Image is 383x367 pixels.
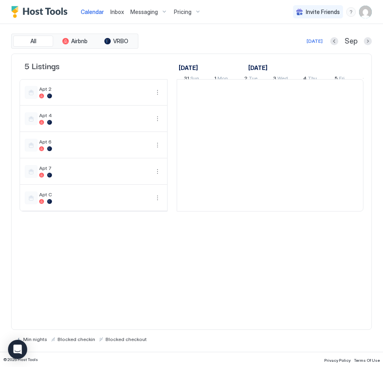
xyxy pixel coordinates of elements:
[244,75,247,84] span: 2
[39,86,150,92] span: Apt 2
[212,74,230,85] a: September 1, 2025
[153,88,162,97] div: menu
[217,75,228,84] span: Mon
[153,114,162,124] button: More options
[354,358,380,363] span: Terms Of Use
[182,74,201,85] a: August 31, 2025
[55,36,95,47] button: Airbnb
[277,75,288,84] span: Wed
[324,355,351,364] a: Privacy Policy
[214,75,216,84] span: 1
[303,75,307,84] span: 4
[273,75,276,84] span: 3
[306,8,340,16] span: Invite Friends
[39,112,150,118] span: Apt 4
[58,336,95,342] span: Blocked checkin
[11,34,138,49] div: tab-group
[153,193,162,203] div: menu
[242,74,259,85] a: September 2, 2025
[190,75,199,84] span: Sun
[8,340,27,359] div: Open Intercom Messenger
[345,37,357,46] span: Sep
[71,38,88,45] span: Airbnb
[153,88,162,97] button: More options
[39,191,150,197] span: Apt C
[130,8,158,16] span: Messaging
[363,75,366,84] span: 6
[184,75,189,84] span: 31
[335,75,338,84] span: 5
[330,37,338,45] button: Previous month
[308,75,317,84] span: Thu
[339,75,345,84] span: Fri
[106,336,147,342] span: Blocked checkout
[96,36,136,47] button: VRBO
[153,140,162,150] div: menu
[153,167,162,176] div: menu
[346,7,356,17] div: menu
[153,167,162,176] button: More options
[177,62,200,74] a: August 31, 2025
[153,140,162,150] button: More options
[81,8,104,16] a: Calendar
[271,74,290,85] a: September 3, 2025
[23,336,47,342] span: Min nights
[24,60,60,72] span: 5 Listings
[249,75,257,84] span: Tue
[39,165,150,171] span: Apt 7
[324,358,351,363] span: Privacy Policy
[301,74,319,85] a: September 4, 2025
[307,38,323,45] div: [DATE]
[153,114,162,124] div: menu
[113,38,128,45] span: VRBO
[364,37,372,45] button: Next month
[30,38,36,45] span: All
[3,357,38,362] span: © 2025 Host Tools
[174,8,191,16] span: Pricing
[359,6,372,18] div: User profile
[110,8,124,16] a: Inbox
[81,8,104,15] span: Calendar
[305,36,324,46] button: [DATE]
[361,74,377,85] a: September 6, 2025
[110,8,124,15] span: Inbox
[39,139,150,145] span: Apt 6
[333,74,347,85] a: September 5, 2025
[11,6,71,18] a: Host Tools Logo
[153,193,162,203] button: More options
[13,36,53,47] button: All
[246,62,269,74] a: September 1, 2025
[354,355,380,364] a: Terms Of Use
